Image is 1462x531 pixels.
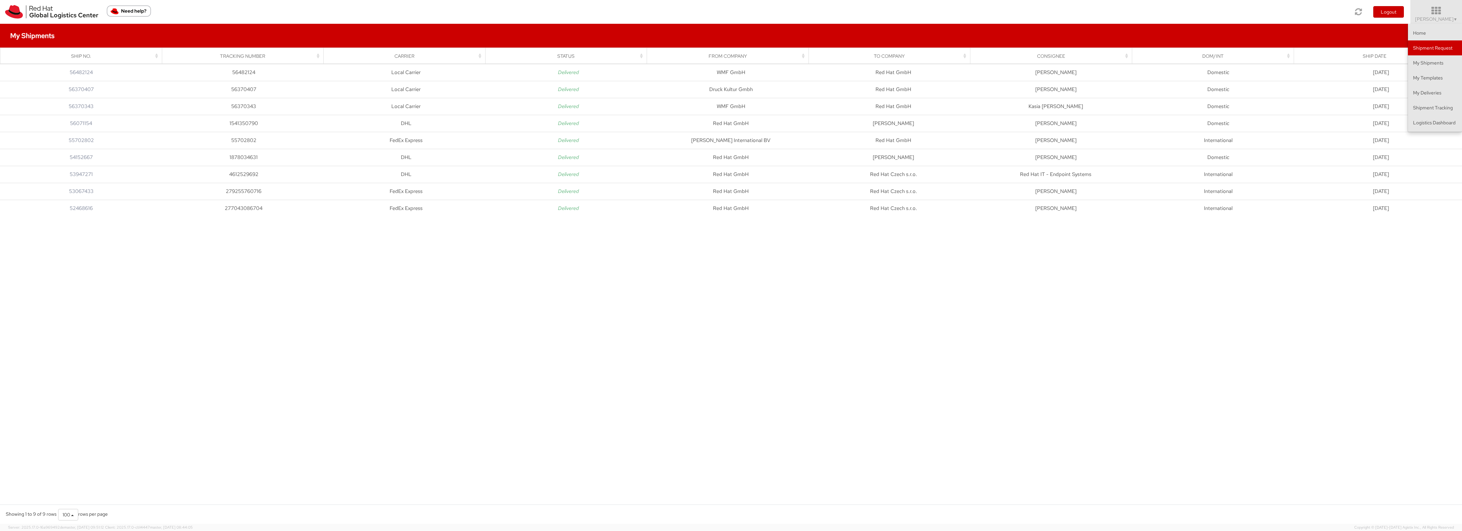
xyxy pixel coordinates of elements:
td: Red Hat GmbH [650,166,812,183]
span: master, [DATE] 08:44:05 [150,525,193,530]
h4: My Shipments [10,32,54,39]
a: Shipment Request [1408,40,1462,55]
div: rows per page [58,509,108,520]
td: Red Hat GmbH [812,98,975,115]
td: WMF GmbH [650,64,812,81]
td: 279255760716 [163,183,325,200]
i: Delivered [558,103,579,110]
i: Delivered [558,137,579,144]
td: [DATE] [1299,132,1462,149]
td: Domestic [1137,64,1299,81]
i: Delivered [558,86,579,93]
i: Delivered [558,205,579,212]
td: Domestic [1137,115,1299,132]
td: [DATE] [1299,166,1462,183]
td: Red Hat GmbH [650,115,812,132]
td: 1878034631 [163,149,325,166]
td: [PERSON_NAME] [975,183,1137,200]
td: 4612529692 [163,166,325,183]
a: My Shipments [1408,55,1462,70]
span: Client: 2025.17.0-cb14447 [105,525,193,530]
button: Logout [1373,6,1404,18]
td: [DATE] [1299,81,1462,98]
span: [PERSON_NAME] [1415,16,1458,22]
td: Local Carrier [325,64,488,81]
td: FedEx Express [325,132,488,149]
a: 53947271 [70,171,93,178]
td: Red Hat GmbH [650,149,812,166]
td: DHL [325,149,488,166]
a: 53067433 [69,188,93,195]
td: [PERSON_NAME] [812,149,975,166]
a: 56370343 [69,103,93,110]
td: WMF GmbH [650,98,812,115]
td: [PERSON_NAME] [812,115,975,132]
i: Delivered [558,69,579,76]
td: [PERSON_NAME] [975,132,1137,149]
td: International [1137,183,1299,200]
td: Red Hat Czech s.r.o. [812,183,975,200]
td: [PERSON_NAME] [975,200,1137,217]
a: My Templates [1408,70,1462,85]
i: Delivered [558,120,579,127]
a: Logistics Dashboard [1408,115,1462,130]
button: Need help? [107,5,151,17]
span: master, [DATE] 09:51:12 [64,525,104,530]
td: 56482124 [163,64,325,81]
a: 55702802 [69,137,94,144]
td: [PERSON_NAME] [975,81,1137,98]
td: Red Hat GmbH [812,132,975,149]
td: International [1137,200,1299,217]
td: [DATE] [1299,98,1462,115]
td: Red Hat Czech s.r.o. [812,166,975,183]
div: To Company [815,53,968,59]
td: Domestic [1137,81,1299,98]
a: 54152667 [70,154,93,161]
a: 52468616 [70,205,93,212]
td: 55702802 [163,132,325,149]
td: 56370343 [163,98,325,115]
i: Delivered [558,188,579,195]
td: Local Carrier [325,98,488,115]
td: DHL [325,166,488,183]
td: [PERSON_NAME] International BV [650,132,812,149]
div: Status [491,53,645,59]
td: Red Hat Czech s.r.o. [812,200,975,217]
td: [DATE] [1299,183,1462,200]
td: Red Hat GmbH [812,64,975,81]
td: 1541350790 [163,115,325,132]
div: Ship No. [6,53,160,59]
div: Ship Date [1300,53,1453,59]
span: 100 [63,512,70,518]
div: Tracking Number [168,53,321,59]
i: Delivered [558,171,579,178]
td: Domestic [1137,98,1299,115]
td: Red Hat GmbH [650,183,812,200]
span: Copyright © [DATE]-[DATE] Agistix Inc., All Rights Reserved [1354,525,1454,530]
div: From Company [653,53,806,59]
button: 100 [58,509,78,520]
td: FedEx Express [325,183,488,200]
td: [DATE] [1299,115,1462,132]
a: My Deliveries [1408,85,1462,100]
td: [DATE] [1299,200,1462,217]
td: [DATE] [1299,149,1462,166]
div: Carrier [330,53,483,59]
td: Red Hat IT - Endpoint Systems [975,166,1137,183]
td: [DATE] [1299,64,1462,81]
i: Delivered [558,154,579,161]
td: DHL [325,115,488,132]
td: International [1137,132,1299,149]
td: 277043086704 [163,200,325,217]
a: 56370407 [69,86,94,93]
span: Server: 2025.17.0-16a969492de [8,525,104,530]
td: Red Hat GmbH [812,81,975,98]
td: Red Hat GmbH [650,200,812,217]
td: FedEx Express [325,200,488,217]
td: Kasia [PERSON_NAME] [975,98,1137,115]
td: Druck Kultur Gmbh [650,81,812,98]
a: Shipment Tracking [1408,100,1462,115]
td: International [1137,166,1299,183]
a: 56071154 [70,120,92,127]
td: 56370407 [163,81,325,98]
